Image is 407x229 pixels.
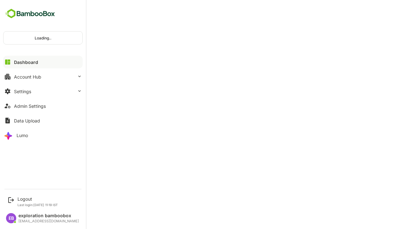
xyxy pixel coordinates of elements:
[14,118,40,123] div: Data Upload
[3,85,83,98] button: Settings
[3,129,83,142] button: Lumo
[14,89,31,94] div: Settings
[14,103,46,109] div: Admin Settings
[3,31,82,44] div: Loading..
[3,56,83,68] button: Dashboard
[17,196,58,202] div: Logout
[3,70,83,83] button: Account Hub
[3,100,83,112] button: Admin Settings
[18,219,79,223] div: [EMAIL_ADDRESS][DOMAIN_NAME]
[3,8,57,20] img: BambooboxFullLogoMark.5f36c76dfaba33ec1ec1367b70bb1252.svg
[14,59,38,65] div: Dashboard
[18,213,79,219] div: exploration bamboobox
[17,203,58,207] p: Last login: [DATE] 11:19 IST
[6,213,16,223] div: EB
[3,114,83,127] button: Data Upload
[14,74,41,80] div: Account Hub
[17,133,28,138] div: Lumo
